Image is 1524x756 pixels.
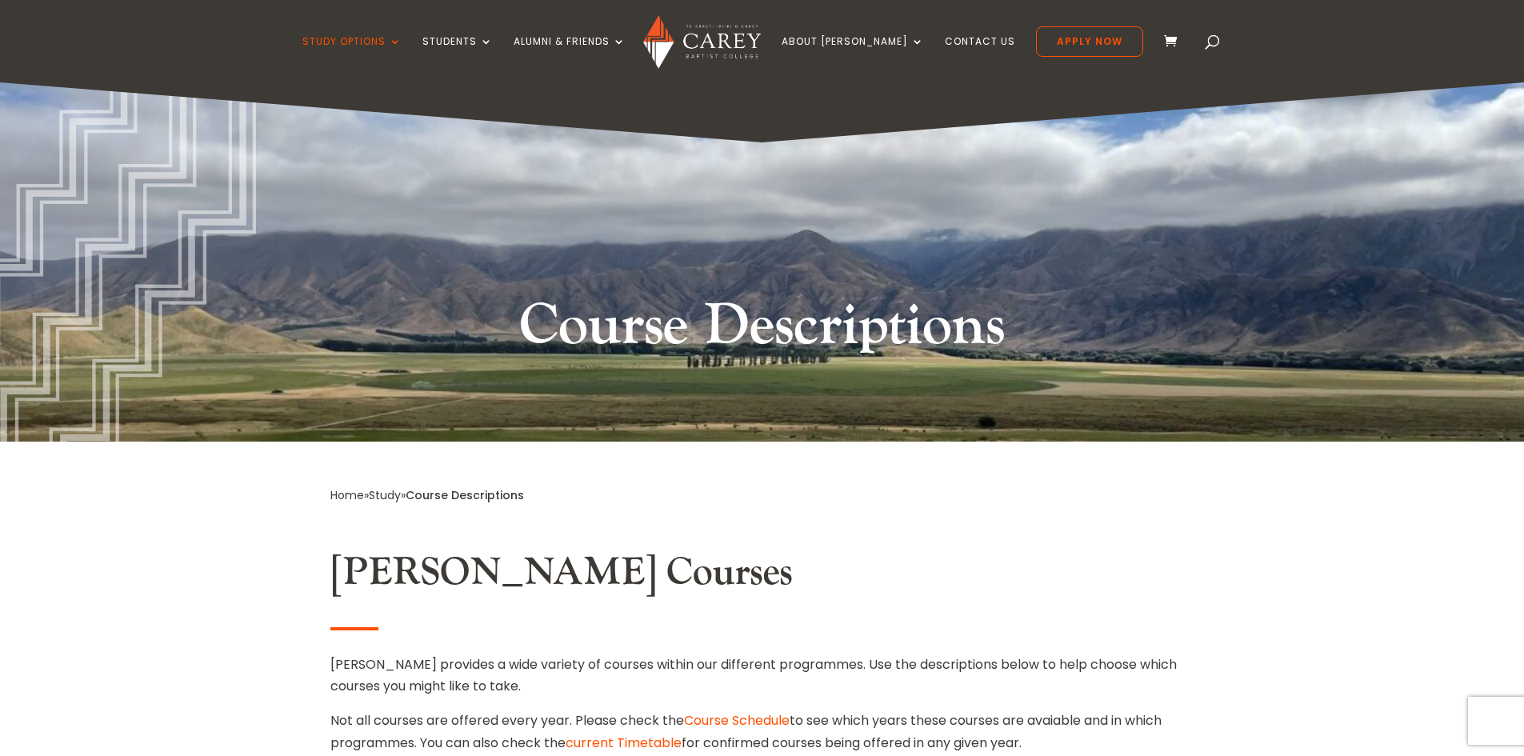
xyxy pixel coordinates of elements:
[643,15,761,69] img: Carey Baptist College
[330,710,1194,753] p: Not all courses are offered every year. Please check the to see which years these courses are ava...
[514,36,626,74] a: Alumni & Friends
[330,487,364,503] a: Home
[422,36,493,74] a: Students
[945,36,1015,74] a: Contact Us
[369,487,401,503] a: Study
[782,36,924,74] a: About [PERSON_NAME]
[302,36,402,74] a: Study Options
[330,550,1194,604] h2: [PERSON_NAME] Courses
[684,711,790,730] a: Course Schedule
[566,734,682,752] a: current Timetable
[330,654,1194,710] p: [PERSON_NAME] provides a wide variety of courses within our different programmes. Use the descrip...
[330,487,524,503] span: » »
[462,289,1062,372] h1: Course Descriptions
[1036,26,1143,57] a: Apply Now
[406,487,524,503] span: Course Descriptions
